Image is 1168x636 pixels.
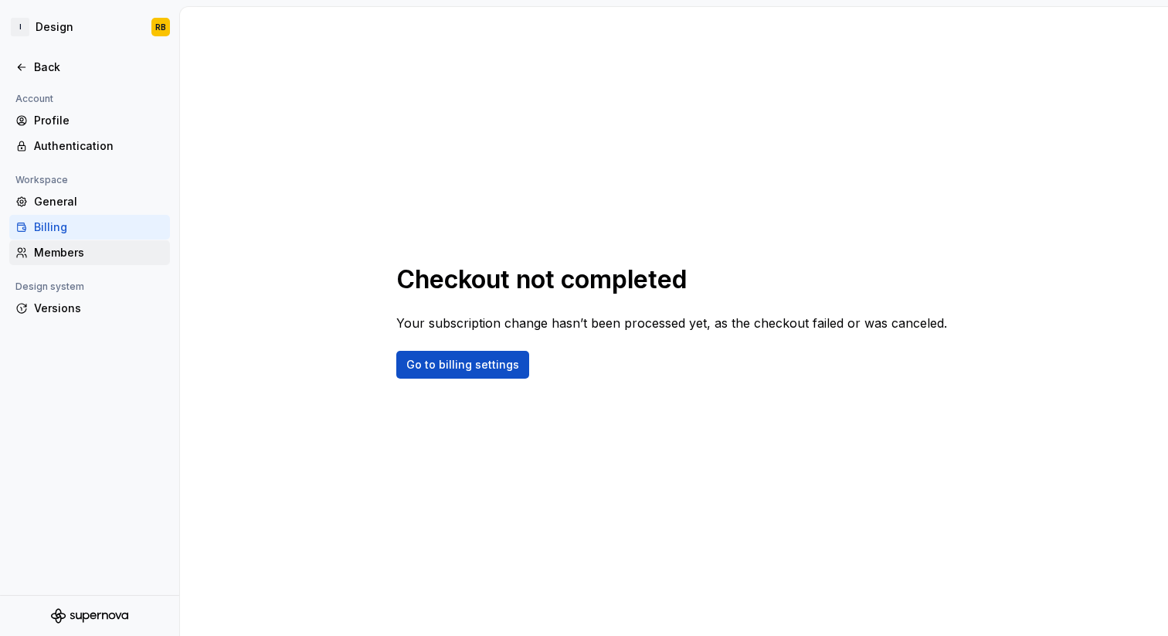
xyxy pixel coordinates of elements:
h1: Checkout not completed [396,264,687,295]
p: Your subscription change hasn’t been processed yet, as the checkout failed or was canceled. [396,314,947,332]
div: Billing [34,219,164,235]
a: Members [9,240,170,265]
a: Billing [9,215,170,240]
svg: Supernova Logo [51,608,128,624]
div: I [11,18,29,36]
a: Profile [9,108,170,133]
span: Go to billing settings [406,357,519,372]
div: Account [9,90,59,108]
div: Design [36,19,73,35]
a: General [9,189,170,214]
div: Back [34,60,164,75]
a: Go to billing settings [396,351,529,379]
div: Profile [34,113,164,128]
div: Authentication [34,138,164,154]
a: Back [9,55,170,80]
div: General [34,194,164,209]
a: Authentication [9,134,170,158]
a: Versions [9,296,170,321]
div: Workspace [9,171,74,189]
button: IDesignRB [3,10,176,44]
div: RB [155,21,166,33]
div: Members [34,245,164,260]
div: Design system [9,277,90,296]
div: Versions [34,301,164,316]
